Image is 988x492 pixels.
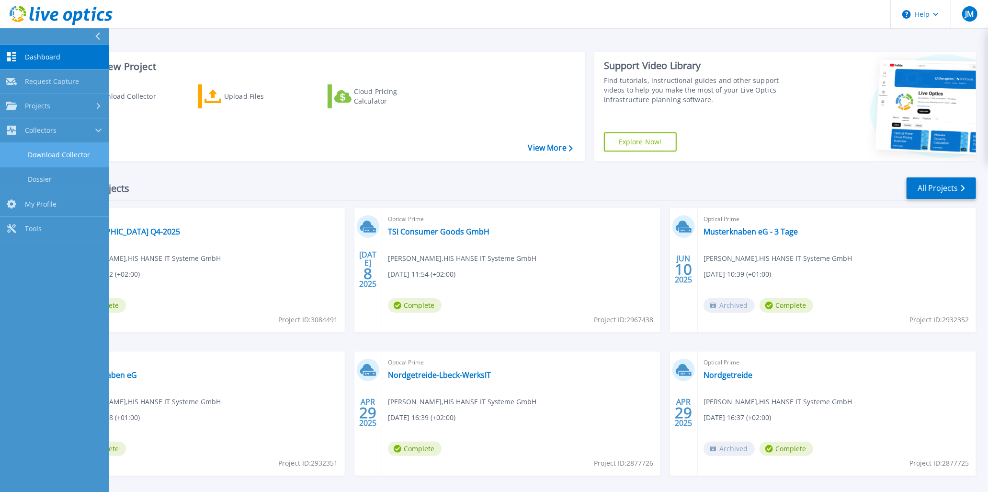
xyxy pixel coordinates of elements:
[72,227,180,236] a: [GEOGRAPHIC_DATA] Q4-2025
[704,214,970,224] span: Optical Prime
[25,200,57,209] span: My Profile
[388,412,455,423] span: [DATE] 16:39 (+02:00)
[72,397,221,407] span: [PERSON_NAME] , HIS HANSE IT Systeme GmbH
[388,269,455,280] span: [DATE] 11:54 (+02:00)
[704,269,771,280] span: [DATE] 10:39 (+01:00)
[704,298,755,313] span: Archived
[674,395,693,430] div: APR 2025
[278,315,338,325] span: Project ID: 3084491
[359,252,377,287] div: [DATE] 2025
[388,253,536,264] span: [PERSON_NAME] , HIS HANSE IT Systeme GmbH
[363,269,372,278] span: 8
[760,298,813,313] span: Complete
[25,102,50,110] span: Projects
[388,397,536,407] span: [PERSON_NAME] , HIS HANSE IT Systeme GmbH
[278,458,338,469] span: Project ID: 2932351
[388,442,442,456] span: Complete
[594,458,653,469] span: Project ID: 2877726
[675,409,692,417] span: 29
[388,370,491,380] a: Nordgetreide-Lbeck-WerksIT
[68,61,572,72] h3: Start a New Project
[704,412,771,423] span: [DATE] 16:37 (+02:00)
[760,442,813,456] span: Complete
[359,395,377,430] div: APR 2025
[704,227,798,236] a: Musterknaben eG - 3 Tage
[594,315,653,325] span: Project ID: 2967438
[604,59,799,72] div: Support Video Library
[604,76,799,105] div: Find tutorials, instructional guides and other support videos to help you make the most of your L...
[965,10,974,18] span: JM
[909,458,969,469] span: Project ID: 2877725
[92,87,169,106] div: Download Collector
[675,265,692,273] span: 10
[704,370,752,380] a: Nordgetreide
[388,298,442,313] span: Complete
[388,214,655,224] span: Optical Prime
[704,397,852,407] span: [PERSON_NAME] , HIS HANSE IT Systeme GmbH
[388,357,655,368] span: Optical Prime
[528,143,573,152] a: View More
[68,84,175,108] a: Download Collector
[704,253,852,264] span: [PERSON_NAME] , HIS HANSE IT Systeme GmbH
[704,442,755,456] span: Archived
[359,409,376,417] span: 29
[328,84,434,108] a: Cloud Pricing Calculator
[198,84,305,108] a: Upload Files
[72,214,339,224] span: Optical Prime
[224,87,301,106] div: Upload Files
[72,253,221,264] span: [PERSON_NAME] , HIS HANSE IT Systeme GmbH
[72,357,339,368] span: Optical Prime
[704,357,970,368] span: Optical Prime
[25,77,79,86] span: Request Capture
[25,126,57,135] span: Collectors
[25,53,60,61] span: Dashboard
[604,132,677,152] a: Explore Now!
[25,224,42,233] span: Tools
[907,177,976,199] a: All Projects
[909,315,969,325] span: Project ID: 2932352
[354,87,431,106] div: Cloud Pricing Calculator
[674,252,693,287] div: JUN 2025
[388,227,489,236] a: TSI Consumer Goods GmbH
